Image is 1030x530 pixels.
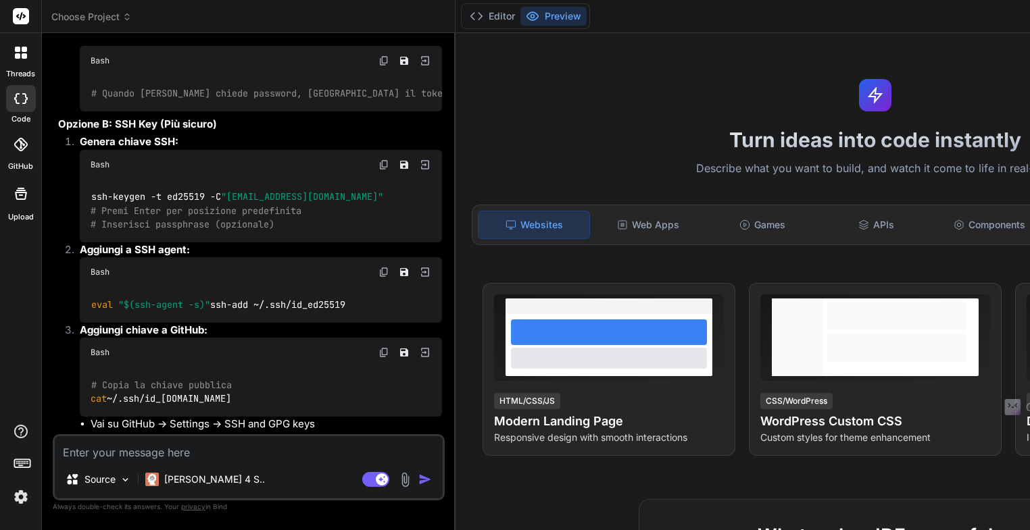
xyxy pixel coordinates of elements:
[378,159,389,170] img: copy
[80,32,229,45] strong: Usa token per autenticazione:
[118,298,210,311] span: " "
[8,161,33,172] label: GitHub
[91,298,347,312] code: ssh-add ~/.ssh/id_ed25519
[91,347,109,358] span: Bash
[395,51,414,70] button: Save file
[124,298,205,311] span: $(ssh-agent -s)
[58,117,217,130] strong: Opzione B: SSH Key (Più sicuro)
[9,485,32,508] img: settings
[707,211,818,239] div: Games
[520,7,587,26] button: Preview
[378,55,389,66] img: copy
[91,379,232,391] span: # Copia la chiave pubblica
[760,393,833,409] div: CSS/WordPress
[6,68,35,80] label: threads
[419,159,431,171] img: Open in Browser
[91,190,383,232] code: ssh-keygen -t ed25519 -C
[397,472,413,487] img: attachment
[419,55,431,67] img: Open in Browser
[181,502,205,510] span: privacy
[91,55,109,66] span: Bash
[395,155,414,174] button: Save file
[221,191,383,203] span: "[EMAIL_ADDRESS][DOMAIN_NAME]"
[91,218,274,230] span: # Inserisci passphrase (opzionale)
[395,343,414,362] button: Save file
[91,159,109,170] span: Bash
[80,243,190,256] strong: Aggiungi a SSH agent:
[464,7,520,26] button: Editor
[418,473,432,486] img: icon
[378,347,389,358] img: copy
[51,10,132,24] span: Choose Project
[419,266,431,278] img: Open in Browser
[80,323,207,336] strong: Aggiungi chiave a GitHub:
[11,113,30,125] label: code
[820,211,931,239] div: APIs
[91,417,442,432] li: Vai su GitHub → Settings → SSH and GPG keys
[8,211,34,223] label: Upload
[494,431,724,444] p: Responsive design with smooth interactions
[419,346,431,359] img: Open in Browser
[164,473,265,486] p: [PERSON_NAME] 4 S..
[478,211,590,239] div: Websites
[120,474,131,485] img: Pick Models
[91,267,109,277] span: Bash
[593,211,704,239] div: Web Apps
[760,431,990,444] p: Custom styles for theme enhancement
[760,412,990,431] h4: WordPress Custom CSS
[378,267,389,277] img: copy
[91,87,567,99] span: # Quando [PERSON_NAME] chiede password, [GEOGRAPHIC_DATA] il token invece della password
[91,378,232,406] code: ~/.ssh/id_[DOMAIN_NAME]
[494,412,724,431] h4: Modern Landing Page
[53,500,445,513] p: Always double-check its answers. Your in Bind
[145,473,159,486] img: Claude 4 Sonnet
[84,473,116,486] p: Source
[395,263,414,282] button: Save file
[91,298,113,311] span: eval
[91,393,107,405] span: cat
[80,135,178,148] strong: Genera chiave SSH:
[91,431,442,447] li: Click "New SSH key"
[494,393,560,409] div: HTML/CSS/JS
[91,205,301,217] span: # Premi Enter per posizione predefinita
